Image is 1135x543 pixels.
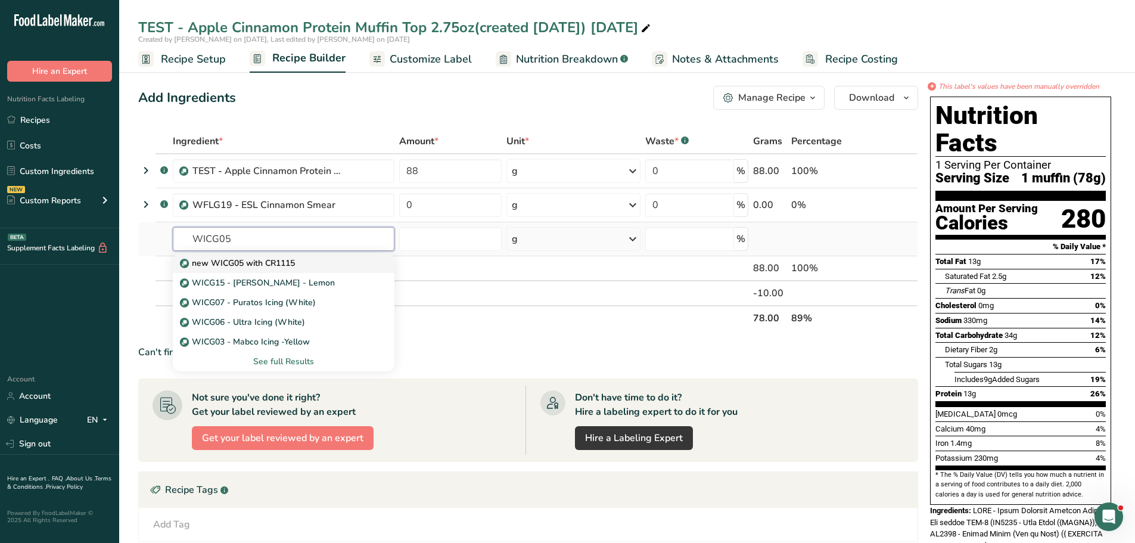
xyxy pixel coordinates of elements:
[938,81,1099,92] i: This label's values have been manually overridden
[575,390,738,419] div: Don't have time to do it? Hire a labeling expert to do it for you
[753,164,786,178] div: 88.00
[161,51,226,67] span: Recipe Setup
[7,186,25,193] div: NEW
[652,46,779,73] a: Notes & Attachments
[1090,272,1106,281] span: 12%
[989,360,1002,369] span: 13g
[977,286,985,295] span: 0g
[512,198,518,212] div: g
[1021,171,1106,186] span: 1 muffin (78g)
[390,51,472,67] span: Customize Label
[945,345,987,354] span: Dietary Fiber
[825,51,898,67] span: Recipe Costing
[516,51,618,67] span: Nutrition Breakdown
[791,134,842,148] span: Percentage
[791,164,862,178] div: 100%
[512,164,518,178] div: g
[180,259,189,268] img: Sub Recipe
[46,483,83,491] a: Privacy Policy
[791,198,862,212] div: 0%
[935,215,1038,232] div: Calories
[945,286,975,295] span: Fat
[1090,331,1106,340] span: 12%
[945,272,990,281] span: Saturated Fat
[935,240,1106,254] section: % Daily Value *
[945,286,965,295] i: Trans
[935,171,1009,186] span: Serving Size
[753,261,786,275] div: 88.00
[738,91,806,105] div: Manage Recipe
[173,253,394,273] a: Sub Recipe new WICG05 with CR1115
[1095,345,1106,354] span: 6%
[935,203,1038,215] div: Amount Per Serving
[139,472,918,508] div: Recipe Tags
[182,296,316,309] p: WICG07 - Puratos Icing (White)
[153,517,190,532] div: Add Tag
[512,232,518,246] div: g
[182,336,310,348] p: WICG03 - Mabco Icing -Yellow
[180,318,189,327] img: Sub Recipe
[369,46,472,73] a: Customize Label
[179,201,188,210] img: Sub Recipe
[1090,389,1106,398] span: 26%
[7,474,111,491] a: Terms & Conditions .
[173,312,394,332] a: Sub Recipe WICG06 - Ultra Icing (White)
[173,273,394,293] a: Sub Recipe WICG15 - [PERSON_NAME] - Lemon
[192,426,374,450] button: Get your label reviewed by an expert
[968,257,981,266] span: 13g
[1096,424,1106,433] span: 4%
[138,35,410,44] span: Created by [PERSON_NAME] on [DATE], Last edited by [PERSON_NAME] on [DATE]
[506,134,529,148] span: Unit
[173,332,394,352] a: Sub Recipe WICG03 - Mabco Icing -Yellow
[935,301,977,310] span: Cholesterol
[935,409,996,418] span: [MEDICAL_DATA]
[1005,331,1017,340] span: 34g
[66,474,95,483] a: About Us .
[791,261,862,275] div: 100%
[7,409,58,430] a: Language
[138,345,918,359] div: Can't find your ingredient?
[173,227,394,251] input: Add Ingredient
[52,474,66,483] a: FAQ .
[192,198,341,212] div: WFLG19 - ESL Cinnamon Smear
[399,134,439,148] span: Amount
[173,352,394,371] div: See full Results
[645,134,689,148] div: Waste
[963,389,976,398] span: 13g
[7,194,81,207] div: Custom Reports
[1096,454,1106,463] span: 4%
[950,439,972,448] span: 1.4mg
[713,86,825,110] button: Manage Recipe
[966,424,985,433] span: 40mg
[8,234,26,241] div: BETA
[1096,409,1106,418] span: 0%
[180,337,189,346] img: Sub Recipe
[173,134,223,148] span: Ingredient
[173,293,394,312] a: Sub Recipe WICG07 - Puratos Icing (White)
[182,277,335,289] p: WICG15 - [PERSON_NAME] - Lemon
[7,510,112,524] div: Powered By FoodLabelMaker © 2025 All Rights Reserved
[789,305,864,330] th: 89%
[834,86,918,110] button: Download
[138,46,226,73] a: Recipe Setup
[751,305,789,330] th: 78.00
[935,257,966,266] span: Total Fat
[138,17,653,38] div: TEST - Apple Cinnamon Protein Muffin Top 2.75oz(created [DATE]) [DATE]
[984,375,992,384] span: 9g
[250,45,346,73] a: Recipe Builder
[753,134,782,148] span: Grams
[180,278,189,287] img: Sub Recipe
[974,454,998,463] span: 230mg
[935,331,1003,340] span: Total Carbohydrate
[182,257,295,269] p: new WICG05 with CR1115
[672,51,779,67] span: Notes & Attachments
[7,474,49,483] a: Hire an Expert .
[849,91,894,105] span: Download
[935,454,972,463] span: Potassium
[575,426,693,450] a: Hire a Labeling Expert
[1095,301,1106,310] span: 0%
[202,431,363,445] span: Get your label reviewed by an expert
[935,102,1106,157] h1: Nutrition Facts
[7,61,112,82] button: Hire an Expert
[753,198,786,212] div: 0.00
